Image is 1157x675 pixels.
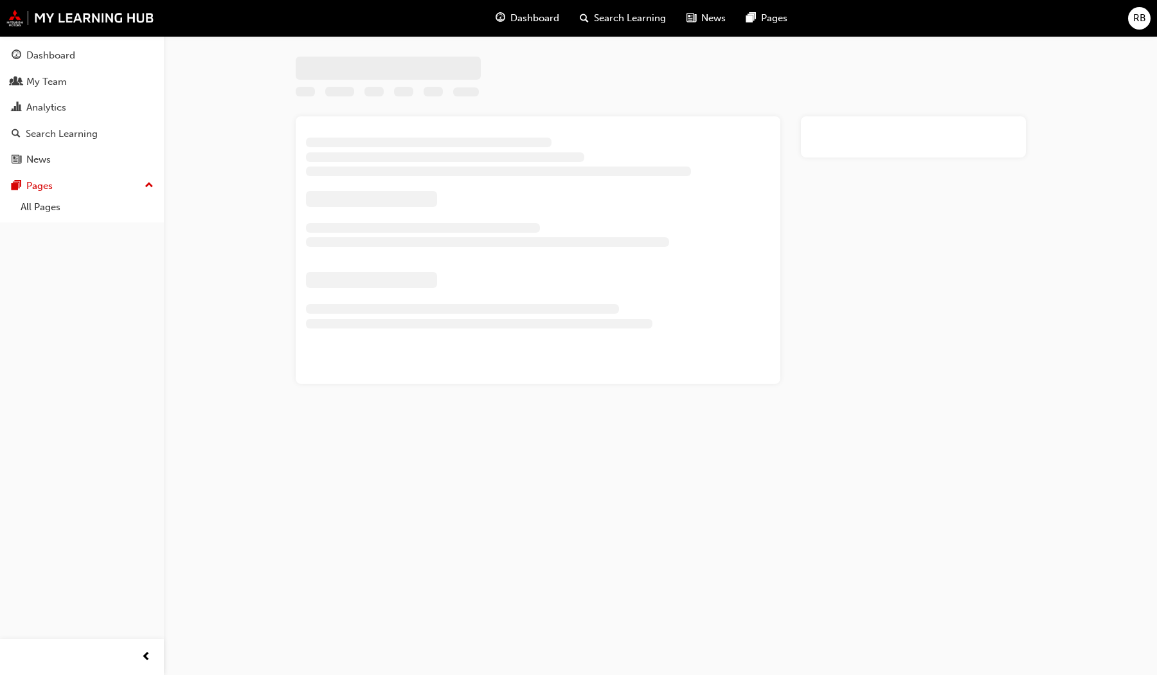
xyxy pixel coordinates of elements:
[12,76,21,88] span: people-icon
[26,127,98,141] div: Search Learning
[496,10,505,26] span: guage-icon
[510,11,559,26] span: Dashboard
[1128,7,1151,30] button: RB
[5,174,159,198] button: Pages
[761,11,787,26] span: Pages
[676,5,736,32] a: news-iconNews
[15,197,159,217] a: All Pages
[5,96,159,120] a: Analytics
[26,75,67,89] div: My Team
[145,177,154,194] span: up-icon
[701,11,726,26] span: News
[12,154,21,166] span: news-icon
[5,70,159,94] a: My Team
[12,102,21,114] span: chart-icon
[26,179,53,194] div: Pages
[26,48,75,63] div: Dashboard
[686,10,696,26] span: news-icon
[12,129,21,140] span: search-icon
[570,5,676,32] a: search-iconSearch Learning
[5,122,159,146] a: Search Learning
[485,5,570,32] a: guage-iconDashboard
[5,148,159,172] a: News
[746,10,756,26] span: pages-icon
[6,10,154,26] img: mmal
[1133,11,1146,26] span: RB
[594,11,666,26] span: Search Learning
[453,88,480,99] span: Learning resource code
[12,50,21,62] span: guage-icon
[736,5,798,32] a: pages-iconPages
[12,181,21,192] span: pages-icon
[5,44,159,67] a: Dashboard
[26,100,66,115] div: Analytics
[141,649,151,665] span: prev-icon
[580,10,589,26] span: search-icon
[5,41,159,174] button: DashboardMy TeamAnalyticsSearch LearningNews
[26,152,51,167] div: News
